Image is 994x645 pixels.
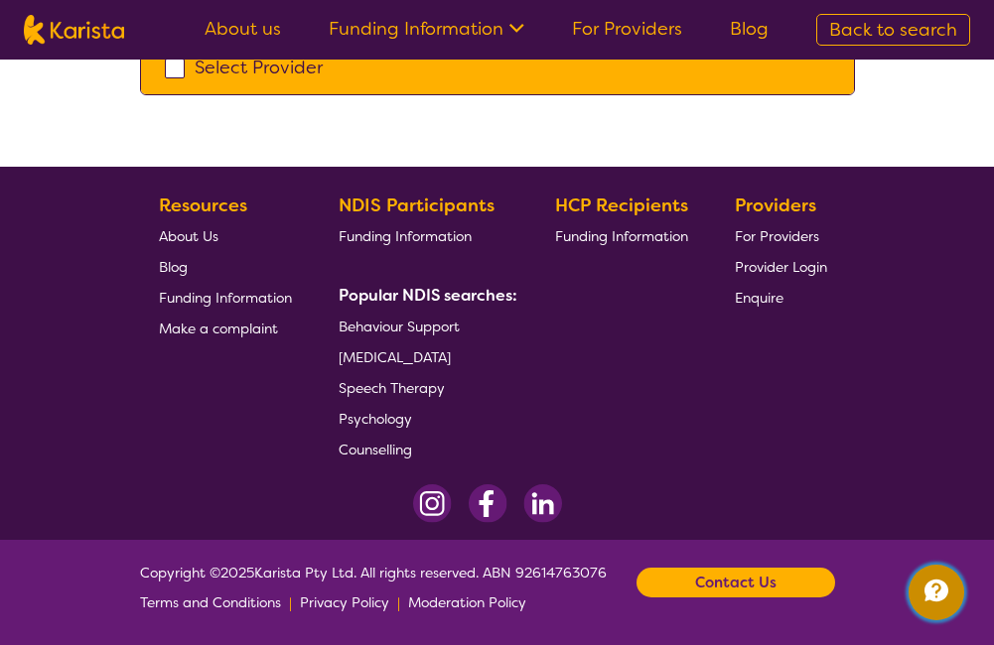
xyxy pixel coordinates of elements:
[339,311,509,341] a: Behaviour Support
[339,403,509,434] a: Psychology
[555,227,688,245] span: Funding Information
[159,258,188,276] span: Blog
[523,484,562,523] img: LinkedIn
[159,313,292,343] a: Make a complaint
[140,593,281,611] span: Terms and Conditions
[339,193,495,217] b: NDIS Participants
[555,193,688,217] b: HCP Recipients
[413,484,452,523] img: Instagram
[339,318,460,335] span: Behaviour Support
[730,17,769,41] a: Blog
[24,15,124,45] img: Karista logo
[397,587,400,617] p: |
[735,227,819,245] span: For Providers
[339,441,412,458] span: Counselling
[159,220,292,251] a: About Us
[339,379,445,397] span: Speech Therapy
[339,348,451,366] span: [MEDICAL_DATA]
[300,593,389,611] span: Privacy Policy
[329,17,524,41] a: Funding Information
[140,558,607,617] span: Copyright © 2025 Karista Pty Ltd. All rights reserved. ABN 92614763076
[829,18,957,42] span: Back to search
[408,593,526,611] span: Moderation Policy
[695,568,777,597] b: Contact Us
[339,434,509,464] a: Counselling
[205,17,281,41] a: About us
[159,320,278,337] span: Make a complaint
[735,282,827,313] a: Enquire
[735,220,827,251] a: For Providers
[339,372,509,403] a: Speech Therapy
[289,587,292,617] p: |
[735,193,816,217] b: Providers
[408,587,526,617] a: Moderation Policy
[339,227,472,245] span: Funding Information
[159,251,292,282] a: Blog
[555,220,688,251] a: Funding Information
[735,289,783,307] span: Enquire
[816,14,970,46] a: Back to search
[339,220,509,251] a: Funding Information
[159,289,292,307] span: Funding Information
[339,341,509,372] a: [MEDICAL_DATA]
[735,251,827,282] a: Provider Login
[468,484,507,523] img: Facebook
[159,193,247,217] b: Resources
[140,587,281,617] a: Terms and Conditions
[339,285,517,306] b: Popular NDIS searches:
[572,17,682,41] a: For Providers
[735,258,827,276] span: Provider Login
[159,282,292,313] a: Funding Information
[909,565,964,620] button: Channel Menu
[339,410,412,428] span: Psychology
[159,227,218,245] span: About Us
[300,587,389,617] a: Privacy Policy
